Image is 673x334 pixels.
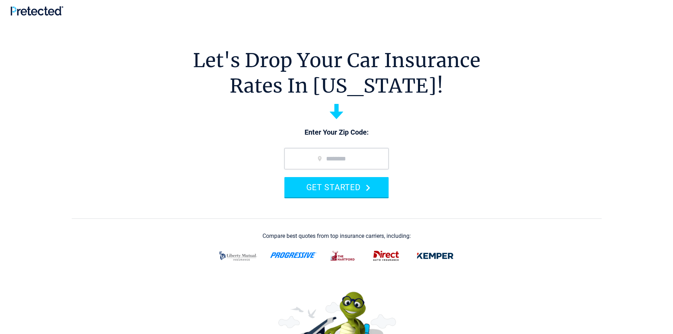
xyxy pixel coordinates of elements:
img: progressive [270,252,317,258]
img: kemper [412,247,459,265]
h1: Let's Drop Your Car Insurance Rates In [US_STATE]! [193,48,480,99]
img: direct [369,247,403,265]
p: Enter Your Zip Code: [277,128,396,137]
div: Compare best quotes from top insurance carriers, including: [262,233,411,239]
button: GET STARTED [284,177,389,197]
img: Pretected Logo [11,6,63,16]
img: thehartford [326,247,360,265]
input: zip code [284,148,389,169]
img: liberty [215,247,261,265]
